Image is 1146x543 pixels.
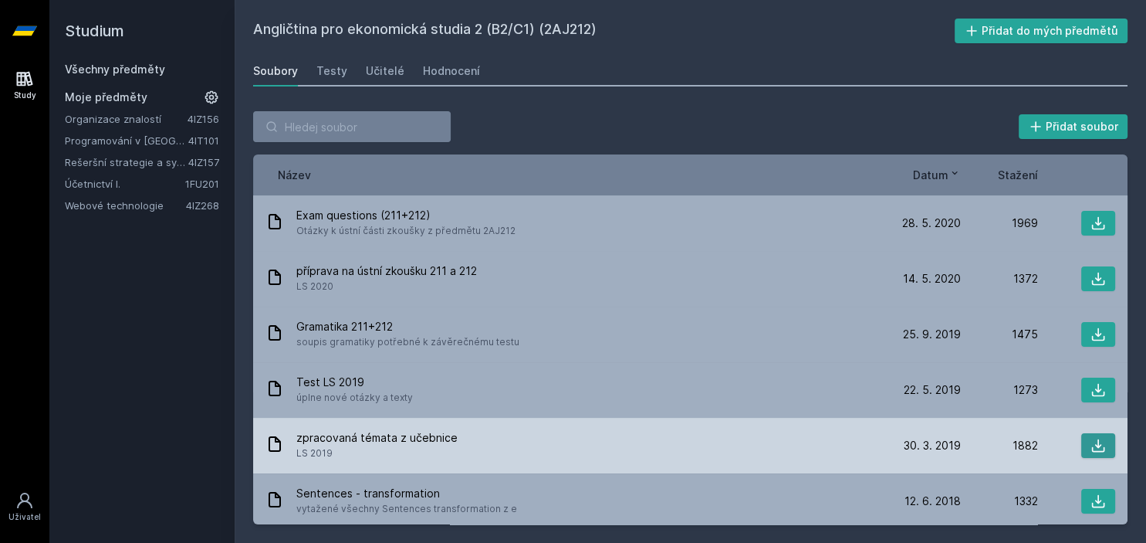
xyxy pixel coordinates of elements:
span: Datum [913,167,948,183]
div: Učitelé [366,63,404,79]
a: Účetnictví I. [65,176,185,192]
div: Hodnocení [423,63,480,79]
span: 25. 9. 2019 [903,327,961,342]
a: Rešeršní strategie a systémy [65,154,188,170]
span: úplne nové otázky a texty [296,390,413,406]
a: 4IT101 [188,134,219,147]
span: 14. 5. 2020 [903,271,961,287]
a: 1FU201 [185,178,219,190]
a: Testy [316,56,347,87]
div: Soubory [253,63,298,79]
a: Všechny předměty [65,63,165,76]
a: 4IZ268 [186,199,219,212]
input: Hledej soubor [253,111,451,142]
span: zpracovaná témata z učebnice [296,430,458,446]
button: Přidat do mých předmětů [955,19,1128,43]
a: Webové technologie [65,198,186,213]
div: Uživatel [8,511,41,523]
a: Učitelé [366,56,404,87]
button: Přidat soubor [1019,114,1128,139]
a: Soubory [253,56,298,87]
span: vytažené všechny Sentences transformation z e [296,501,517,517]
a: Hodnocení [423,56,480,87]
a: Organizace znalostí [65,111,188,127]
span: 30. 3. 2019 [904,438,961,453]
span: 12. 6. 2018 [904,494,961,509]
span: soupis gramatiky potřebné k závěrečnému testu [296,334,519,350]
div: Study [14,90,36,101]
span: Otázky k ústní části zkoušky z předmětu 2AJ212 [296,223,516,239]
span: LS 2020 [296,279,477,294]
span: Test LS 2019 [296,375,413,390]
button: Datum [913,167,961,183]
span: Exam questions (211+212) [296,208,516,223]
span: 28. 5. 2020 [902,216,961,231]
a: Study [3,62,46,109]
a: 4IZ157 [188,156,219,168]
div: 1882 [961,438,1038,453]
div: 1372 [961,271,1038,287]
a: Uživatel [3,484,46,531]
div: 1475 [961,327,1038,342]
button: Stažení [998,167,1038,183]
span: příprava na ústní zkoušku 211 a 212 [296,263,477,279]
span: Gramatika 211+212 [296,319,519,334]
div: Testy [316,63,347,79]
div: 1969 [961,216,1038,231]
h2: Angličtina pro ekonomická studia 2 (B2/C1) (2AJ212) [253,19,955,43]
span: 22. 5. 2019 [904,382,961,398]
a: 4IZ156 [188,113,219,125]
span: Sentences - transformation [296,486,517,501]
div: 1273 [961,382,1038,398]
div: 1332 [961,494,1038,509]
span: Moje předměty [65,90,147,105]
button: Název [278,167,311,183]
a: Programování v [GEOGRAPHIC_DATA] [65,133,188,148]
span: LS 2019 [296,446,458,461]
